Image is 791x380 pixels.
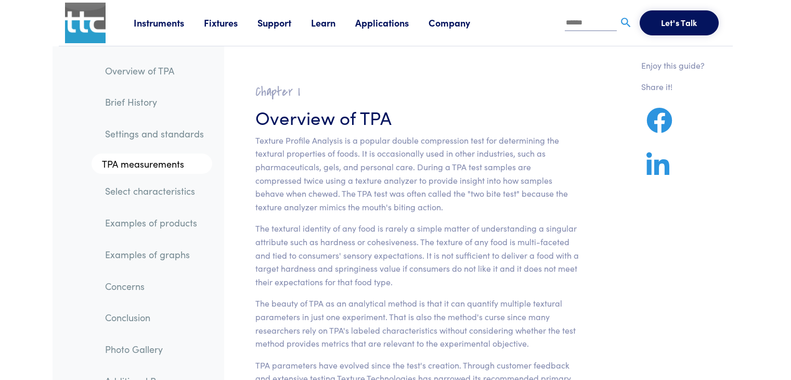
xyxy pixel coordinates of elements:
[641,59,705,72] p: Enjoy this guide?
[134,16,204,29] a: Instruments
[311,16,355,29] a: Learn
[255,84,579,100] h2: Chapter I
[65,3,106,43] img: ttc_logo_1x1_v1.0.png
[97,90,212,114] a: Brief History
[97,122,212,146] a: Settings and standards
[255,104,579,130] h3: Overview of TPA
[92,154,212,174] a: TPA measurements
[255,134,579,214] p: Texture Profile Analysis is a popular double compression test for determining the textural proper...
[641,164,675,178] a: Share on LinkedIn
[97,243,212,267] a: Examples of graphs
[255,297,579,350] p: The beauty of TPA as an analytical method is that it can quantify multiple textural parameters in...
[640,10,719,35] button: Let's Talk
[255,222,579,288] p: The textural identity of any food is rarely a simple matter of understanding a singular attribute...
[204,16,257,29] a: Fixtures
[257,16,311,29] a: Support
[97,274,212,298] a: Concerns
[97,337,212,361] a: Photo Gallery
[97,211,212,235] a: Examples of products
[97,59,212,83] a: Overview of TPA
[97,306,212,330] a: Conclusion
[97,179,212,203] a: Select characteristics
[429,16,490,29] a: Company
[355,16,429,29] a: Applications
[641,80,705,94] p: Share it!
